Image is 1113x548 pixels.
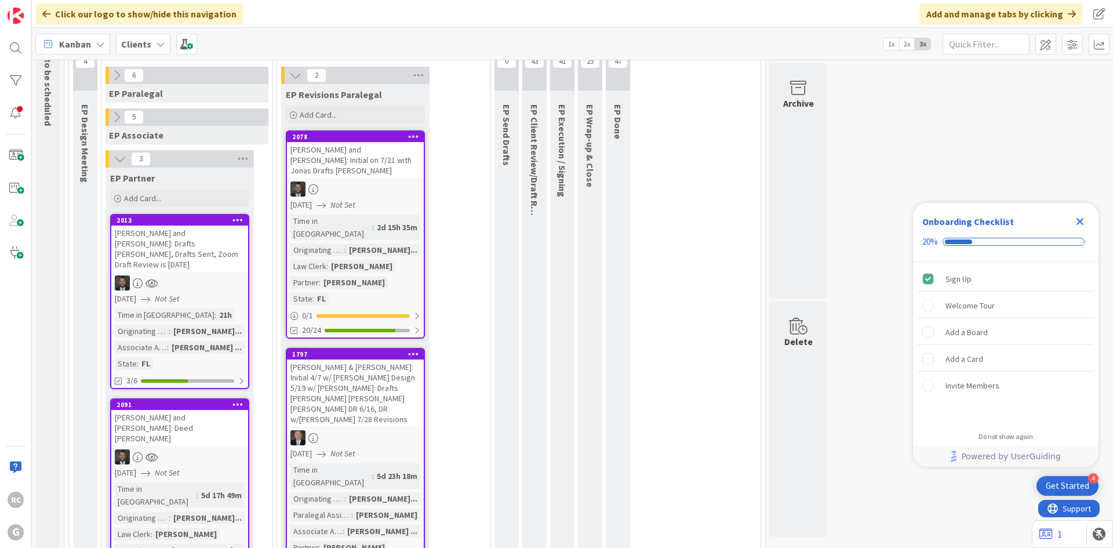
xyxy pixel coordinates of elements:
div: [PERSON_NAME]... [170,325,245,337]
b: Clients [121,38,151,50]
div: 1797 [287,349,424,360]
span: : [372,221,374,234]
div: Onboarding Checklist [922,215,1014,228]
div: [PERSON_NAME] ... [344,525,420,538]
div: Checklist progress: 20% [922,237,1089,247]
span: [DATE] [115,467,136,479]
div: Time in [GEOGRAPHIC_DATA] [290,463,372,489]
div: Sign Up [945,272,972,286]
span: EP Send Drafts [501,104,512,166]
div: Checklist Container [913,203,1099,467]
span: 41 [552,55,572,68]
span: EP Client Review/Draft Review Meeting [529,104,540,267]
span: : [169,511,170,524]
span: 0 / 1 [302,310,313,322]
div: [PERSON_NAME] and [PERSON_NAME]: Drafts [PERSON_NAME], Drafts Sent, Zoom Draft Review is [DATE] [111,226,248,272]
div: [PERSON_NAME] [152,528,220,540]
img: JW [115,275,130,291]
div: Invite Members [945,379,999,393]
div: Checklist items [913,262,1099,424]
a: Powered by UserGuiding [919,446,1093,467]
span: [DATE] [290,448,312,460]
div: Originating Attorney [290,244,344,256]
img: JW [290,182,305,197]
div: Originating Attorney [115,325,169,337]
span: 3/6 [126,375,137,387]
div: Sign Up is complete. [918,266,1094,292]
span: EP Execution / Signing [556,104,568,197]
div: FL [139,357,153,370]
span: Powered by UserGuiding [961,449,1061,463]
div: JW [287,182,424,197]
div: [PERSON_NAME]... [346,492,420,505]
span: Waiting to be scheduled [42,24,54,126]
div: Delete [784,335,813,349]
div: 5d 17h 49m [198,489,245,502]
div: Archive [783,96,814,110]
img: BG [290,430,305,445]
div: [PERSON_NAME] & [PERSON_NAME]: Initial 4/7 w/ [PERSON_NAME] Design 5/19 w/ [PERSON_NAME]: Drafts ... [287,360,424,427]
div: [PERSON_NAME] ... [169,341,245,354]
div: Do not show again [979,432,1033,441]
span: [DATE] [290,199,312,211]
div: Add a Board is incomplete. [918,320,1094,345]
span: [DATE] [115,293,136,305]
span: EP Paralegal [109,88,163,99]
div: Time in [GEOGRAPHIC_DATA] [290,215,372,240]
span: 4 [75,55,95,68]
span: : [351,509,353,521]
div: 4 [1088,473,1099,484]
i: Not Set [155,467,180,478]
span: EP Design Meeting [79,104,91,183]
div: Footer [913,446,1099,467]
div: 0/1 [287,309,424,323]
div: Invite Members is incomplete. [918,373,1094,398]
span: EP Done [612,104,624,139]
div: 2078[PERSON_NAME] and [PERSON_NAME]: Initial on 7/21 with Jonas Drafts [PERSON_NAME] [287,132,424,178]
div: Time in [GEOGRAPHIC_DATA] [115,309,214,321]
div: [PERSON_NAME]... [346,244,420,256]
span: 20/24 [302,324,321,336]
a: 1 [1039,527,1062,541]
span: : [344,244,346,256]
input: Quick Filter... [943,34,1030,55]
i: Not Set [330,199,355,210]
span: : [312,292,314,305]
span: 47 [608,55,628,68]
div: G [8,524,24,540]
span: 1x [883,38,899,50]
img: Visit kanbanzone.com [8,8,24,24]
span: 2 [307,68,326,82]
span: EP Revisions Paralegal [286,89,382,100]
span: 5 [124,110,144,124]
div: Add a Card is incomplete. [918,346,1094,372]
div: Associate Assigned [290,525,343,538]
span: : [137,357,139,370]
div: Add a Card [945,352,983,366]
div: [PERSON_NAME] and [PERSON_NAME]: Deed [PERSON_NAME] [111,410,248,446]
div: 2078 [292,133,424,141]
div: 2013 [111,215,248,226]
span: EP Wrap-up & Close [584,104,596,187]
a: 2078[PERSON_NAME] and [PERSON_NAME]: Initial on 7/21 with Jonas Drafts [PERSON_NAME]JW[DATE]Not S... [286,130,425,339]
span: 3 [131,152,151,166]
div: Welcome Tour [945,299,995,313]
span: 2x [899,38,915,50]
span: : [167,341,169,354]
span: 3x [915,38,930,50]
span: : [214,309,216,321]
div: Welcome Tour is incomplete. [918,293,1094,318]
div: Paralegal Assigned [290,509,351,521]
span: Add Card... [300,110,337,120]
span: Add Card... [124,193,161,204]
span: EP Partner [110,172,155,184]
div: 1797 [292,350,424,358]
i: Not Set [155,293,180,304]
div: 2091 [111,400,248,410]
div: 2013 [117,216,248,224]
div: RC [8,492,24,508]
div: 2091 [117,401,248,409]
span: 0 [497,55,517,68]
div: Originating Attorney [115,511,169,524]
div: Associate Assigned [115,341,167,354]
